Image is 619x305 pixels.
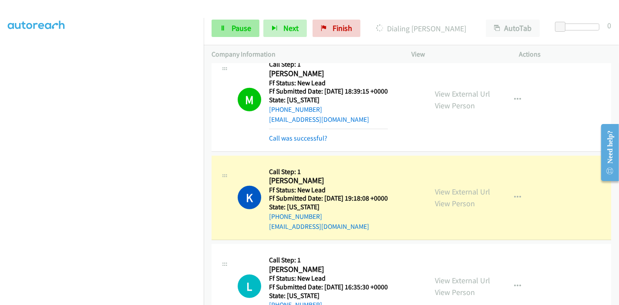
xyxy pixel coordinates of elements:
[435,89,490,99] a: View External Url
[269,256,388,265] h5: Call Step: 1
[238,275,261,298] h1: L
[435,198,475,208] a: View Person
[435,101,475,111] a: View Person
[232,23,251,33] span: Pause
[212,49,396,60] p: Company Information
[269,115,369,124] a: [EMAIL_ADDRESS][DOMAIN_NAME]
[269,96,388,104] h5: State: [US_STATE]
[269,105,322,114] a: [PHONE_NUMBER]
[238,88,261,111] h1: M
[269,292,388,300] h5: State: [US_STATE]
[283,23,299,33] span: Next
[269,283,388,292] h5: Ff Submitted Date: [DATE] 16:35:30 +0000
[269,203,388,211] h5: State: [US_STATE]
[435,275,490,285] a: View External Url
[435,187,490,197] a: View External Url
[411,49,504,60] p: View
[559,23,599,30] div: Delay between calls (in seconds)
[372,23,470,34] p: Dialing [PERSON_NAME]
[269,176,388,186] h2: [PERSON_NAME]
[269,274,388,283] h5: Ff Status: New Lead
[269,194,388,203] h5: Ff Submitted Date: [DATE] 19:18:08 +0000
[269,186,388,194] h5: Ff Status: New Lead
[269,60,388,69] h5: Call Step: 1
[313,20,360,37] a: Finish
[333,23,352,33] span: Finish
[269,168,388,176] h5: Call Step: 1
[607,20,611,31] div: 0
[238,186,261,209] h1: K
[263,20,307,37] button: Next
[519,49,612,60] p: Actions
[269,134,327,142] a: Call was successful?
[269,222,369,231] a: [EMAIL_ADDRESS][DOMAIN_NAME]
[594,118,619,187] iframe: Resource Center
[269,265,388,275] h2: [PERSON_NAME]
[269,69,388,79] h2: [PERSON_NAME]
[269,87,388,96] h5: Ff Submitted Date: [DATE] 18:39:15 +0000
[435,287,475,297] a: View Person
[269,212,322,221] a: [PHONE_NUMBER]
[486,20,540,37] button: AutoTab
[238,275,261,298] div: The call is yet to be attempted
[269,79,388,87] h5: Ff Status: New Lead
[212,20,259,37] a: Pause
